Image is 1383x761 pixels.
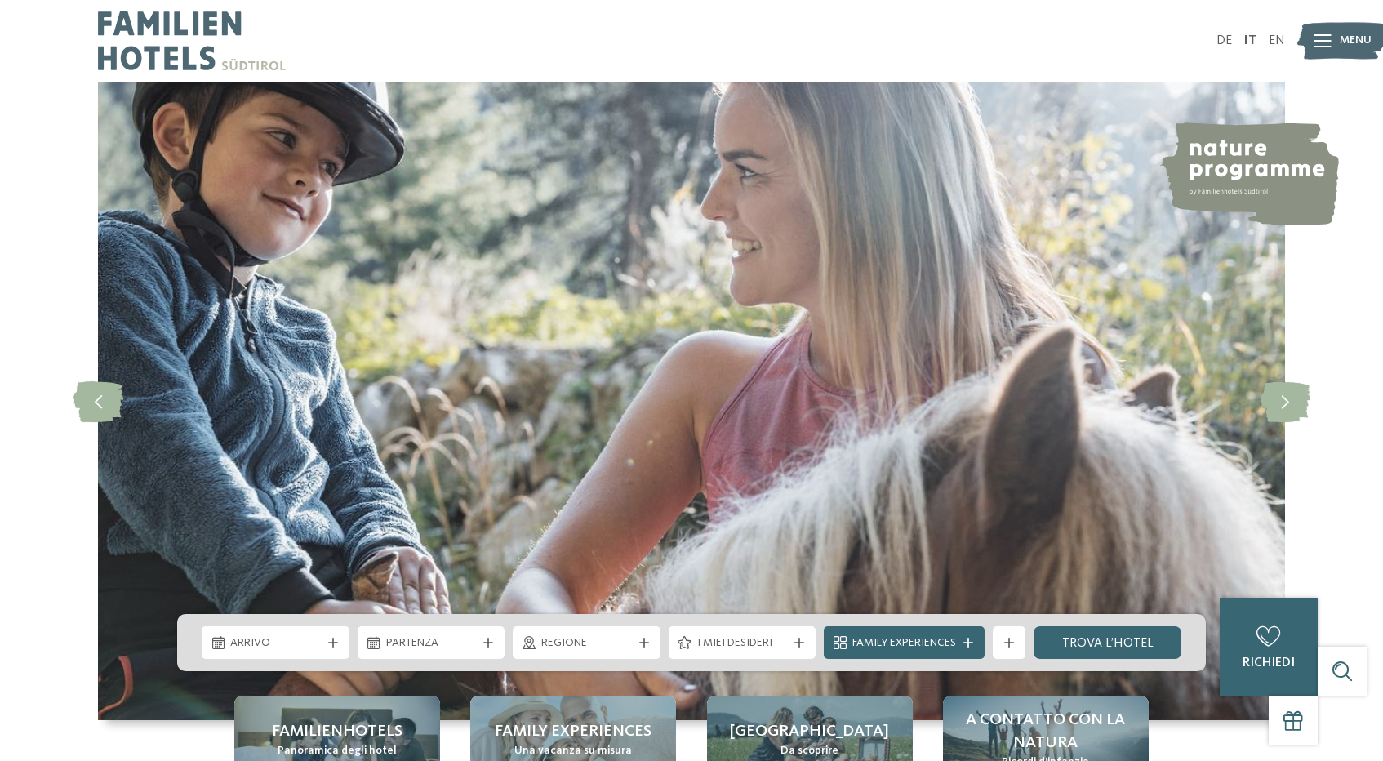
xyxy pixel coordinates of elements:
[1216,34,1232,47] a: DE
[386,635,477,652] span: Partenza
[1269,34,1285,47] a: EN
[1244,34,1256,47] a: IT
[278,743,397,759] span: Panoramica degli hotel
[514,743,632,759] span: Una vacanza su misura
[697,635,788,652] span: I miei desideri
[1220,598,1318,696] a: richiedi
[730,720,889,743] span: [GEOGRAPHIC_DATA]
[1340,33,1372,49] span: Menu
[1243,656,1295,670] span: richiedi
[98,82,1285,720] img: Family hotel Alto Adige: the happy family places!
[1159,122,1339,225] img: nature programme by Familienhotels Südtirol
[541,635,632,652] span: Regione
[959,709,1132,754] span: A contatto con la natura
[272,720,402,743] span: Familienhotels
[1034,626,1181,659] a: trova l’hotel
[780,743,838,759] span: Da scoprire
[495,720,651,743] span: Family experiences
[852,635,956,652] span: Family Experiences
[230,635,321,652] span: Arrivo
